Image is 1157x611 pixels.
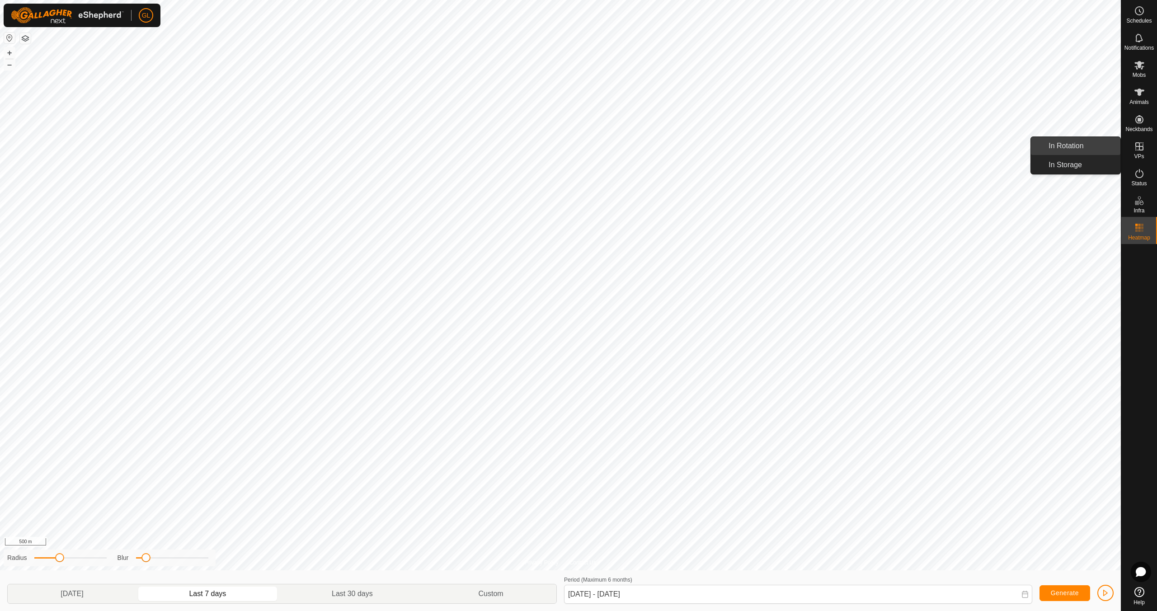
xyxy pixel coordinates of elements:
span: In Rotation [1049,141,1083,151]
span: Last 30 days [332,588,373,599]
span: VPs [1134,154,1144,159]
span: Status [1131,181,1147,186]
li: In Rotation [1031,137,1120,155]
span: Infra [1133,208,1144,213]
button: + [4,47,15,58]
span: Neckbands [1125,127,1152,132]
a: In Storage [1043,156,1120,174]
label: Period (Maximum 6 months) [564,577,632,583]
button: Generate [1039,585,1090,601]
span: Mobs [1133,72,1146,78]
span: [DATE] [61,588,83,599]
img: Gallagher Logo [11,7,124,23]
button: Map Layers [20,33,31,44]
span: GL [142,11,151,20]
span: Notifications [1124,45,1154,51]
a: Contact Us [569,559,596,567]
span: Last 7 days [189,588,226,599]
span: Heatmap [1128,235,1150,240]
a: Privacy Policy [525,559,559,567]
button: – [4,59,15,70]
span: Schedules [1126,18,1152,23]
a: Help [1121,583,1157,609]
label: Radius [7,553,27,563]
button: Reset Map [4,33,15,43]
span: Help [1133,600,1145,605]
a: In Rotation [1043,137,1120,155]
span: Animals [1129,99,1149,105]
label: Blur [118,553,129,563]
li: In Storage [1031,156,1120,174]
span: In Storage [1049,160,1082,170]
span: Generate [1051,589,1079,597]
span: Custom [479,588,503,599]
